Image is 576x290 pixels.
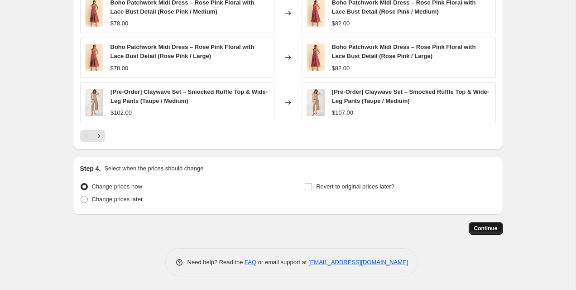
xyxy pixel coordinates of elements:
span: Change prices now [92,183,142,190]
span: Boho Patchwork Midi Dress – Rose Pink Floral with Lace Bust Detail (Rose Pink / Large) [332,43,476,59]
p: Select when the prices should change [104,164,203,173]
div: $82.00 [332,64,350,73]
h2: Step 4. [80,164,101,173]
div: $82.00 [332,19,350,28]
div: $78.00 [110,64,129,73]
span: or email support at [256,259,308,266]
img: DETP40227_8_3_80x.jpg [85,89,104,116]
span: [Pre-Order] Claywave Set – Smocked Ruffle Top & Wide-Leg Pants (Taupe / Medium) [110,88,268,104]
img: DETP40227_8_3_80x.jpg [307,89,325,116]
span: Boho Patchwork Midi Dress – Rose Pink Floral with Lace Bust Detail (Rose Pink / Large) [110,43,254,59]
div: $102.00 [110,108,132,117]
span: Revert to original prices later? [316,183,394,190]
span: [Pre-Order] Claywave Set – Smocked Ruffle Top & Wide-Leg Pants (Taupe / Medium) [332,88,489,104]
div: $78.00 [110,19,129,28]
span: Change prices later [92,196,143,203]
img: DD40249PINK_10_1_80x.jpg [85,44,103,71]
span: Need help? Read the [187,259,245,266]
div: $107.00 [332,108,353,117]
img: DD40249PINK_10_1_80x.jpg [307,44,325,71]
button: Next [92,130,105,142]
nav: Pagination [80,130,105,142]
a: FAQ [245,259,256,266]
a: [EMAIL_ADDRESS][DOMAIN_NAME] [308,259,408,266]
span: Continue [474,225,498,232]
button: Continue [469,222,503,235]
